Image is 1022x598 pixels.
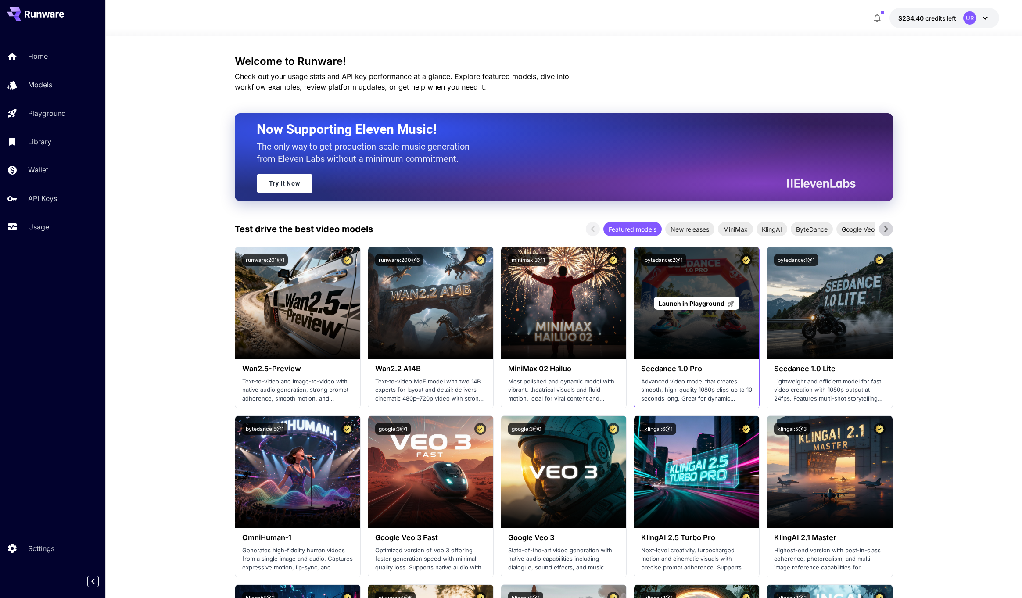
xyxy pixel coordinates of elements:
span: Check out your usage stats and API key performance at a glance. Explore featured models, dive int... [235,72,569,91]
button: klingai:6@1 [641,423,676,435]
p: Text-to-video and image-to-video with native audio generation, strong prompt adherence, smooth mo... [242,377,353,403]
span: $234.40 [898,14,925,22]
button: runware:201@1 [242,254,288,266]
h3: Seedance 1.0 Pro [641,365,752,373]
p: Most polished and dynamic model with vibrant, theatrical visuals and fluid motion. Ideal for vira... [508,377,619,403]
button: Certified Model – Vetted for best performance and includes a commercial license. [740,254,752,266]
button: Certified Model – Vetted for best performance and includes a commercial license. [607,254,619,266]
span: credits left [925,14,956,22]
h3: Seedance 1.0 Lite [774,365,885,373]
img: alt [634,416,759,528]
p: Models [28,79,52,90]
h3: MiniMax 02 Hailuo [508,365,619,373]
h3: OmniHuman‑1 [242,534,353,542]
div: ByteDance [791,222,833,236]
span: New releases [665,225,714,234]
p: API Keys [28,193,57,204]
div: Featured models [603,222,662,236]
p: Lightweight and efficient model for fast video creation with 1080p output at 24fps. Features mult... [774,377,885,403]
img: alt [368,416,493,528]
button: Certified Model – Vetted for best performance and includes a commercial license. [874,423,886,435]
p: Next‑level creativity, turbocharged motion and cinematic visuals with precise prompt adherence. S... [641,546,752,572]
h3: Welcome to Runware! [235,55,893,68]
div: Collapse sidebar [94,573,105,589]
img: alt [235,247,360,359]
h3: KlingAI 2.1 Master [774,534,885,542]
h3: Google Veo 3 [508,534,619,542]
p: Test drive the best video models [235,222,373,236]
button: Certified Model – Vetted for best performance and includes a commercial license. [341,254,353,266]
span: Launch in Playground [659,300,724,307]
p: Library [28,136,51,147]
p: Home [28,51,48,61]
p: Playground [28,108,66,118]
button: Certified Model – Vetted for best performance and includes a commercial license. [740,423,752,435]
span: Featured models [603,225,662,234]
p: Usage [28,222,49,232]
a: Try It Now [257,174,312,193]
span: MiniMax [718,225,753,234]
img: alt [767,247,892,359]
button: $234.39516UR [889,8,999,28]
p: Settings [28,543,54,554]
div: New releases [665,222,714,236]
p: Text-to-video MoE model with two 14B experts for layout and detail; delivers cinematic 480p–720p ... [375,377,486,403]
a: Launch in Playground [654,297,739,310]
p: Highest-end version with best-in-class coherence, photorealism, and multi-image reference capabil... [774,546,885,572]
button: bytedance:2@1 [641,254,686,266]
button: bytedance:5@1 [242,423,287,435]
img: alt [501,247,626,359]
div: $234.39516 [898,14,956,23]
div: Google Veo [836,222,880,236]
button: Certified Model – Vetted for best performance and includes a commercial license. [874,254,886,266]
p: Advanced video model that creates smooth, high-quality 1080p clips up to 10 seconds long. Great f... [641,377,752,403]
div: MiniMax [718,222,753,236]
button: Certified Model – Vetted for best performance and includes a commercial license. [474,254,486,266]
h3: KlingAI 2.5 Turbo Pro [641,534,752,542]
button: Collapse sidebar [87,576,99,587]
p: Optimized version of Veo 3 offering faster generation speed with minimal quality loss. Supports n... [375,546,486,572]
p: Wallet [28,165,48,175]
button: bytedance:1@1 [774,254,818,266]
h2: Now Supporting Eleven Music! [257,121,849,138]
h3: Wan2.5-Preview [242,365,353,373]
p: State-of-the-art video generation with native audio capabilities including dialogue, sound effect... [508,546,619,572]
button: runware:200@6 [375,254,423,266]
img: alt [767,416,892,528]
h3: Wan2.2 A14B [375,365,486,373]
p: The only way to get production-scale music generation from Eleven Labs without a minimum commitment. [257,140,476,165]
div: KlingAI [757,222,787,236]
button: Certified Model – Vetted for best performance and includes a commercial license. [341,423,353,435]
img: alt [501,416,626,528]
span: ByteDance [791,225,833,234]
button: google:3@1 [375,423,411,435]
button: google:3@0 [508,423,545,435]
button: minimax:3@1 [508,254,549,266]
p: Generates high-fidelity human videos from a single image and audio. Captures expressive motion, l... [242,546,353,572]
img: alt [368,247,493,359]
img: alt [235,416,360,528]
span: Google Veo [836,225,880,234]
button: Certified Model – Vetted for best performance and includes a commercial license. [607,423,619,435]
span: KlingAI [757,225,787,234]
div: UR [963,11,976,25]
h3: Google Veo 3 Fast [375,534,486,542]
button: klingai:5@3 [774,423,810,435]
button: Certified Model – Vetted for best performance and includes a commercial license. [474,423,486,435]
